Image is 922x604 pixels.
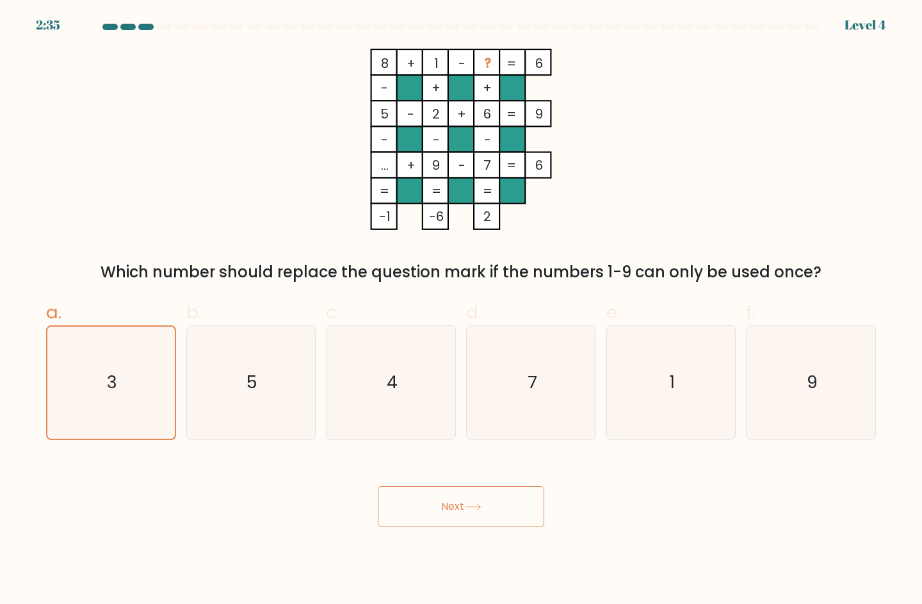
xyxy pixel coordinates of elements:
tspan: 5 [380,105,389,123]
tspan: -1 [379,208,391,225]
tspan: = [506,156,516,174]
tspan: ? [484,54,491,72]
tspan: = [506,54,516,72]
tspan: 6 [483,105,491,123]
span: b. [186,300,202,325]
span: e. [606,300,620,325]
span: f. [746,300,755,325]
tspan: - [381,131,388,149]
tspan: 7 [483,156,491,174]
tspan: = [506,105,516,123]
tspan: + [457,105,466,123]
span: c. [326,300,340,325]
tspan: 1 [434,54,439,72]
tspan: - [458,156,465,174]
div: 2:35 [36,15,60,35]
text: 7 [528,370,537,394]
text: 9 [807,370,818,394]
tspan: - [458,54,465,72]
text: 4 [387,370,398,394]
text: 5 [247,370,257,394]
tspan: 2 [432,105,440,123]
tspan: = [380,182,389,200]
tspan: 9 [535,105,543,123]
tspan: 6 [535,54,543,72]
tspan: 9 [432,156,440,174]
div: Which number should replace the question mark if the numbers 1-9 can only be used once? [54,261,868,284]
tspan: ... [381,156,389,174]
tspan: = [432,182,441,200]
tspan: + [407,54,416,72]
tspan: + [483,79,492,97]
tspan: - [381,79,388,97]
tspan: - [484,131,491,149]
tspan: -6 [429,208,444,225]
tspan: + [432,79,441,97]
tspan: - [407,105,414,123]
span: d. [466,300,481,325]
tspan: 8 [381,54,389,72]
button: Next [378,486,544,527]
tspan: 2 [483,208,491,225]
tspan: + [407,156,416,174]
tspan: - [433,131,440,149]
tspan: 6 [535,156,543,174]
tspan: = [483,182,492,200]
span: a. [46,300,61,325]
text: 1 [670,370,675,394]
div: Level 4 [845,15,886,35]
text: 3 [107,371,117,394]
